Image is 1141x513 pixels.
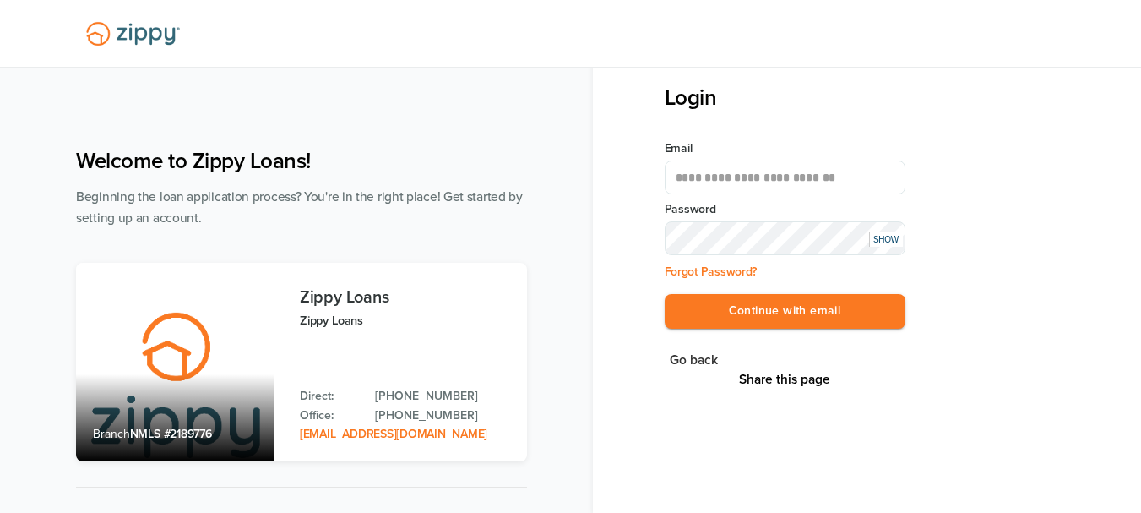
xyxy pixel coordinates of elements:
a: Forgot Password? [665,265,758,279]
a: Office Phone: 512-975-2947 [375,407,510,425]
label: Email [665,140,905,157]
a: Direct Phone: 512-975-2947 [375,387,510,406]
span: Beginning the loan application process? You're in the right place! Get started by setting up an a... [76,189,523,226]
input: Input Password [665,221,905,255]
span: NMLS #2189776 [130,427,212,441]
span: Branch [93,427,130,441]
h3: Zippy Loans [300,288,510,307]
p: Zippy Loans [300,311,510,330]
button: Share This Page [734,371,835,388]
a: Email Address: zippyguide@zippymh.com [300,427,487,441]
div: SHOW [869,232,903,247]
button: Go back [665,349,723,372]
p: Office: [300,407,358,425]
p: Direct: [300,387,358,406]
h3: Login [665,85,905,111]
img: Lender Logo [76,14,190,53]
h1: Welcome to Zippy Loans! [76,148,527,174]
button: Continue with email [665,294,905,329]
input: Email Address [665,161,905,194]
label: Password [665,201,905,218]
